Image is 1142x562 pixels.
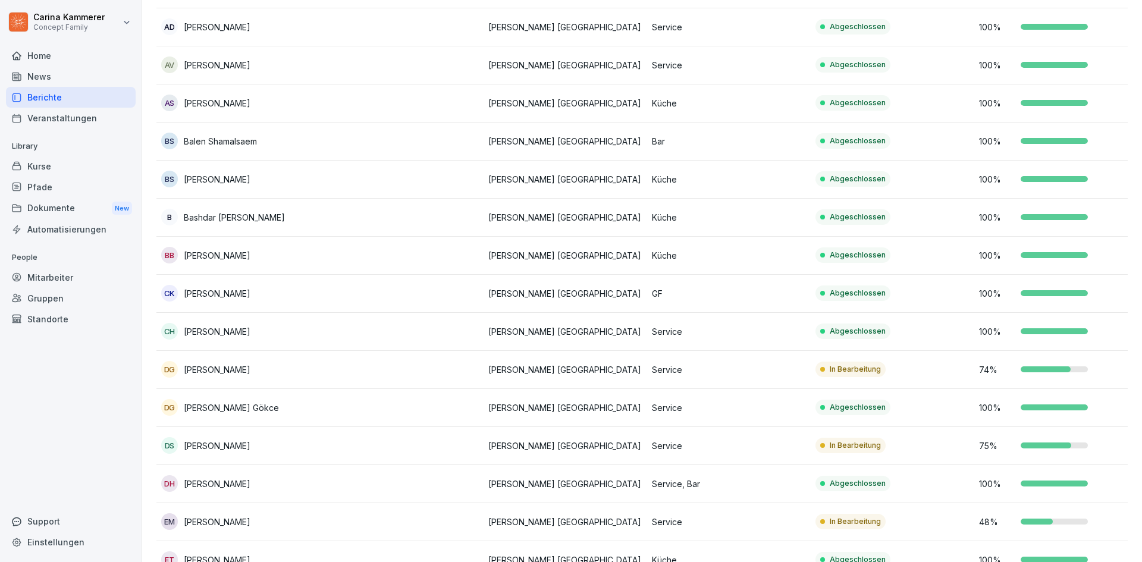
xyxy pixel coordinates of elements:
[979,287,1015,300] p: 100 %
[652,516,806,528] p: Service
[161,56,178,73] div: AV
[652,363,806,376] p: Service
[488,97,642,109] p: [PERSON_NAME] [GEOGRAPHIC_DATA]
[652,439,806,452] p: Service
[184,135,257,147] p: Balen Shamalsaem
[652,135,806,147] p: Bar
[161,285,178,302] div: CK
[161,95,178,111] div: AS
[184,249,250,262] p: [PERSON_NAME]
[184,363,250,376] p: [PERSON_NAME]
[830,326,886,337] p: Abgeschlossen
[830,212,886,222] p: Abgeschlossen
[488,325,642,338] p: [PERSON_NAME] [GEOGRAPHIC_DATA]
[184,516,250,528] p: [PERSON_NAME]
[184,59,250,71] p: [PERSON_NAME]
[161,513,178,530] div: EM
[979,21,1015,33] p: 100 %
[830,288,886,299] p: Abgeschlossen
[488,439,642,452] p: [PERSON_NAME] [GEOGRAPHIC_DATA]
[161,171,178,187] div: BS
[979,363,1015,376] p: 74 %
[161,399,178,416] div: DG
[6,288,136,309] div: Gruppen
[830,478,886,489] p: Abgeschlossen
[979,211,1015,224] p: 100 %
[830,174,886,184] p: Abgeschlossen
[184,173,250,186] p: [PERSON_NAME]
[184,97,250,109] p: [PERSON_NAME]
[33,12,105,23] p: Carina Kammerer
[652,401,806,414] p: Service
[161,133,178,149] div: BS
[184,325,250,338] p: [PERSON_NAME]
[6,108,136,128] a: Veranstaltungen
[979,97,1015,109] p: 100 %
[6,309,136,329] a: Standorte
[652,173,806,186] p: Küche
[161,437,178,454] div: DS
[979,59,1015,71] p: 100 %
[488,21,642,33] p: [PERSON_NAME] [GEOGRAPHIC_DATA]
[184,211,285,224] p: Bashdar [PERSON_NAME]
[979,325,1015,338] p: 100 %
[184,287,250,300] p: [PERSON_NAME]
[6,267,136,288] a: Mitarbeiter
[979,516,1015,528] p: 48 %
[161,361,178,378] div: DG
[161,18,178,35] div: AD
[652,21,806,33] p: Service
[161,475,178,492] div: DH
[161,209,178,225] div: B
[830,516,881,527] p: In Bearbeitung
[184,439,250,452] p: [PERSON_NAME]
[488,287,642,300] p: [PERSON_NAME] [GEOGRAPHIC_DATA]
[184,401,279,414] p: [PERSON_NAME] Gökce
[6,45,136,66] a: Home
[830,59,886,70] p: Abgeschlossen
[6,511,136,532] div: Support
[830,136,886,146] p: Abgeschlossen
[33,23,105,32] p: Concept Family
[6,248,136,267] p: People
[979,249,1015,262] p: 100 %
[488,516,642,528] p: [PERSON_NAME] [GEOGRAPHIC_DATA]
[652,211,806,224] p: Küche
[6,87,136,108] a: Berichte
[652,287,806,300] p: GF
[979,401,1015,414] p: 100 %
[6,197,136,219] div: Dokumente
[488,478,642,490] p: [PERSON_NAME] [GEOGRAPHIC_DATA]
[830,98,886,108] p: Abgeschlossen
[652,478,806,490] p: Service, Bar
[488,249,642,262] p: [PERSON_NAME] [GEOGRAPHIC_DATA]
[830,440,881,451] p: In Bearbeitung
[6,66,136,87] a: News
[488,211,642,224] p: [PERSON_NAME] [GEOGRAPHIC_DATA]
[488,401,642,414] p: [PERSON_NAME] [GEOGRAPHIC_DATA]
[161,323,178,340] div: CH
[112,202,132,215] div: New
[488,173,642,186] p: [PERSON_NAME] [GEOGRAPHIC_DATA]
[184,21,250,33] p: [PERSON_NAME]
[488,59,642,71] p: [PERSON_NAME] [GEOGRAPHIC_DATA]
[6,532,136,552] a: Einstellungen
[979,135,1015,147] p: 100 %
[6,177,136,197] a: Pfade
[830,250,886,260] p: Abgeschlossen
[6,219,136,240] a: Automatisierungen
[6,156,136,177] a: Kurse
[652,59,806,71] p: Service
[488,135,642,147] p: [PERSON_NAME] [GEOGRAPHIC_DATA]
[652,249,806,262] p: Küche
[830,364,881,375] p: In Bearbeitung
[979,173,1015,186] p: 100 %
[6,137,136,156] p: Library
